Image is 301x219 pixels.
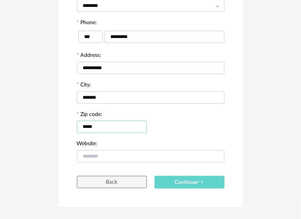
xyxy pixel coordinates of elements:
label: City: [77,82,91,89]
label: Phone: [77,20,97,27]
label: Website: [77,141,98,148]
button: Back [77,176,147,188]
button: Continuer [155,176,225,189]
span: Back [106,179,118,185]
label: Address: [77,53,101,60]
span: Continuer [175,180,204,185]
label: Zip code: [77,112,103,119]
